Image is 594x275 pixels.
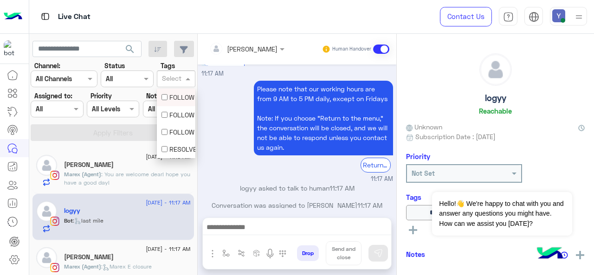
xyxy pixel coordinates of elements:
div: FOLLOW UP X [161,127,191,137]
p: Conversation was assigned to [PERSON_NAME] [201,200,393,210]
span: 11:17 AM [357,201,382,209]
button: Drop [297,245,319,261]
img: hulul-logo.png [534,238,566,270]
label: Tags [161,61,175,70]
span: [DATE] - 11:18 AM [146,153,190,161]
button: Send and close [326,241,362,265]
label: Status [104,61,125,70]
p: logyy asked to talk to human [201,183,393,193]
span: Hello!👋 We're happy to chat with you and answer any questions you might have. How can we assist y... [432,192,572,236]
h6: Tags [406,193,585,201]
img: profile [573,11,585,23]
img: userImage [552,9,565,22]
label: Priority [90,91,112,101]
span: 11:17 AM [201,70,224,77]
img: defaultAdmin.png [480,54,511,85]
img: 317874714732967 [4,40,20,57]
img: tab [529,12,539,22]
span: 11:17 AM [371,175,393,184]
span: Unknown [406,122,442,132]
button: search [119,41,142,61]
img: defaultAdmin.png [36,247,57,268]
small: Human Handover [332,45,371,53]
button: Apply Filters [31,124,195,141]
span: 11:17 AM [329,184,355,192]
h6: Notes [406,250,425,258]
img: add [576,251,584,259]
img: send attachment [207,248,218,259]
p: 17/8/2025, 11:17 AM [254,81,393,155]
img: defaultAdmin.png [36,155,57,176]
span: [DATE] - 11:17 AM [146,245,190,253]
img: select flow [222,249,230,257]
button: create order [249,246,265,261]
img: Logo [4,7,22,26]
img: Instagram [50,263,59,272]
h5: diana [64,161,114,169]
div: Return to main menu [361,158,391,172]
img: Instagram [50,217,59,226]
h6: Priority [406,152,430,160]
img: send voice note [265,248,276,259]
img: send message [374,249,383,258]
img: Trigger scenario [238,249,245,257]
span: Bot [64,217,73,224]
h5: jana [64,253,114,261]
a: Contact Us [440,7,492,26]
h5: logyy [485,93,506,103]
div: FOLLOW UP M [161,110,191,120]
h6: Reachable [479,107,512,115]
button: select flow [219,246,234,261]
img: defaultAdmin.png [36,201,57,222]
label: Assigned to: [34,91,72,101]
span: [DATE] - 11:17 AM [146,198,190,207]
label: Channel: [34,61,60,70]
img: Instagram [50,171,59,180]
span: search [124,44,136,55]
ng-dropdown-panel: Options list [157,89,195,158]
div: RESOLVED [161,144,191,154]
div: Select [161,73,181,85]
img: make a call [279,250,286,257]
img: tab [503,12,514,22]
span: Subscription Date : [DATE] [415,132,496,141]
div: FOLLOW UP J [161,92,191,102]
span: Marex (Agent) [64,263,101,270]
h5: logyy [64,207,80,215]
img: create order [253,249,260,257]
img: tab [39,11,51,22]
label: Note mentions [146,91,190,101]
span: Marex (Agent) [64,171,101,178]
span: : Marex E closure [101,263,152,270]
button: Trigger scenario [234,246,249,261]
a: tab [499,7,517,26]
span: You are welcome dear! hope you have a good day! [64,171,190,186]
span: : last mile [73,217,103,224]
p: Live Chat [58,11,90,23]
